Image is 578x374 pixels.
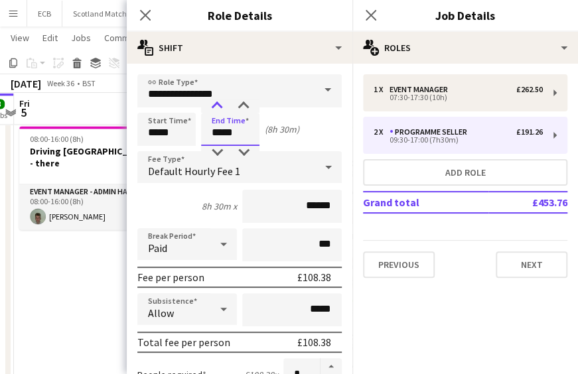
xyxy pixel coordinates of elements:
[37,29,63,46] a: Edit
[202,200,237,212] div: 8h 30m x
[11,77,41,90] div: [DATE]
[496,251,567,278] button: Next
[297,271,331,284] div: £108.38
[62,1,179,27] button: Scotland Match - Test Board
[148,306,174,320] span: Allow
[71,32,91,44] span: Jobs
[42,32,58,44] span: Edit
[363,251,435,278] button: Previous
[17,105,30,120] span: 5
[11,32,29,44] span: View
[19,145,168,169] h3: Driving [GEOGRAPHIC_DATA] - there
[104,32,134,44] span: Comms
[19,126,168,229] app-job-card: 08:00-16:00 (8h)1/1Driving [GEOGRAPHIC_DATA] - there1 RoleEvent Manager - Admin Half Day1/108:00-...
[488,192,567,213] td: £453.76
[137,336,230,349] div: Total fee per person
[265,123,299,135] div: (8h 30m)
[127,7,352,24] h3: Role Details
[19,97,30,109] span: Fri
[374,137,543,143] div: 09:30-17:00 (7h30m)
[374,94,543,101] div: 07:30-17:30 (10h)
[127,32,352,64] div: Shift
[390,127,472,137] div: Programme Seller
[5,29,35,46] a: View
[137,271,204,284] div: Fee per person
[297,336,331,349] div: £108.38
[30,134,84,144] span: 08:00-16:00 (8h)
[19,184,168,229] app-card-role: Event Manager - Admin Half Day1/108:00-16:00 (8h)[PERSON_NAME]
[516,127,543,137] div: £191.26
[352,7,578,24] h3: Job Details
[148,241,167,255] span: Paid
[363,159,567,186] button: Add role
[82,78,96,88] div: BST
[390,85,453,94] div: Event Manager
[374,85,390,94] div: 1 x
[27,1,62,27] button: ECB
[352,32,578,64] div: Roles
[44,78,77,88] span: Week 36
[99,29,139,46] a: Comms
[148,164,240,178] span: Default Hourly Fee 1
[516,85,543,94] div: £262.50
[363,192,488,213] td: Grand total
[66,29,96,46] a: Jobs
[374,127,390,137] div: 2 x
